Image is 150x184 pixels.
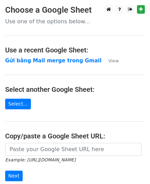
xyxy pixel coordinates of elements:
[5,171,23,181] input: Next
[5,99,31,109] a: Select...
[5,5,145,15] h3: Choose a Google Sheet
[5,46,145,54] h4: Use a recent Google Sheet:
[5,132,145,140] h4: Copy/paste a Google Sheet URL:
[108,58,119,63] small: View
[5,157,76,162] small: Example: [URL][DOMAIN_NAME]
[5,85,145,94] h4: Select another Google Sheet:
[5,58,102,64] a: Gửi bằng Mail merge trong Gmail
[102,58,119,64] a: View
[5,143,141,156] input: Paste your Google Sheet URL here
[5,18,145,25] p: Use one of the options below...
